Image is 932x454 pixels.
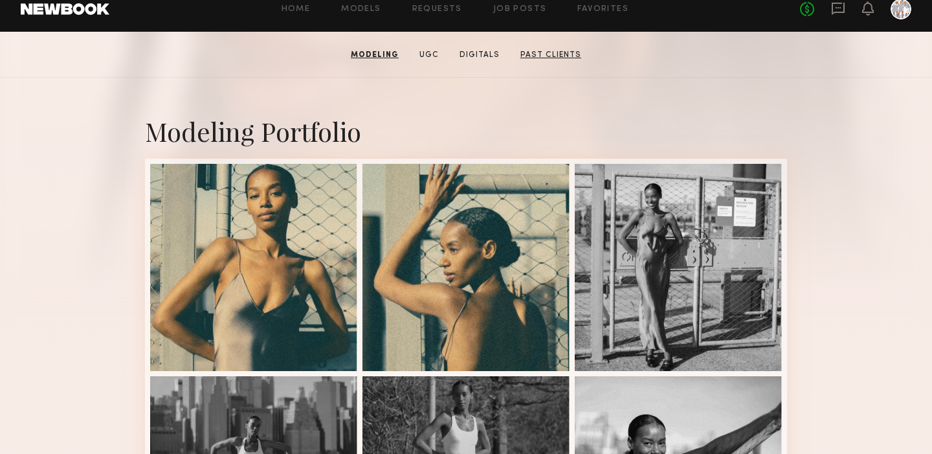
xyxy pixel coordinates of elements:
[145,114,787,148] div: Modeling Portfolio
[515,49,586,61] a: Past Clients
[577,5,628,14] a: Favorites
[346,49,404,61] a: Modeling
[341,5,381,14] a: Models
[454,49,505,61] a: Digitals
[412,5,462,14] a: Requests
[282,5,311,14] a: Home
[414,49,444,61] a: UGC
[493,5,547,14] a: Job Posts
